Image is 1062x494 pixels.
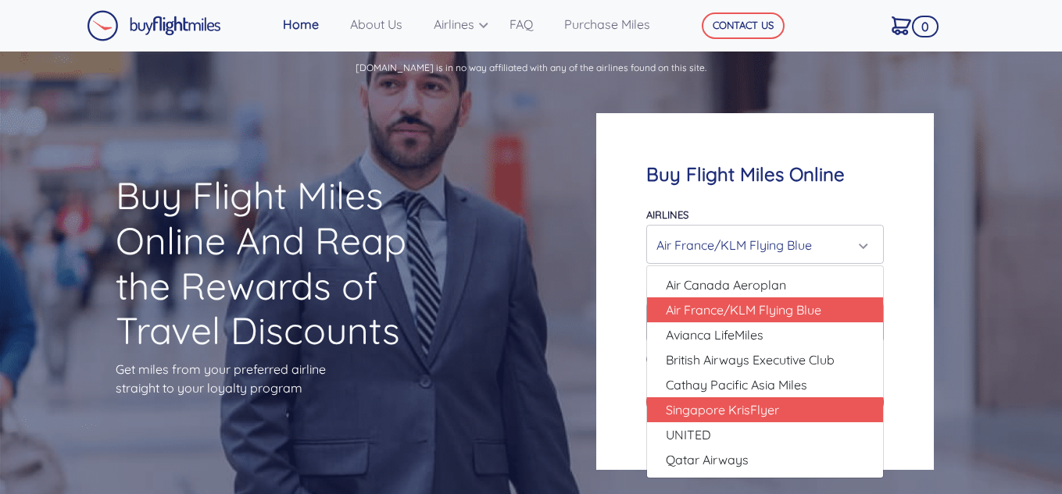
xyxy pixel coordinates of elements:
a: 0 [885,9,933,41]
button: CONTACT US [702,12,785,39]
button: Air France/KLM Flying Blue [646,225,884,264]
span: British Airways Executive Club [666,350,835,369]
span: Air France/KLM Flying Blue [666,300,821,319]
span: Qatar Airways [666,450,749,469]
a: Buy Flight Miles Logo [87,6,221,45]
a: FAQ [503,9,558,40]
a: Home [277,9,344,40]
div: Air France/KLM Flying Blue [656,230,864,260]
span: UNITED [666,425,711,444]
span: Cathay Pacific Asia Miles [666,375,807,394]
a: Purchase Miles [558,9,675,40]
span: 0 [912,16,939,37]
p: Get miles from your preferred airline straight to your loyalty program [116,360,466,397]
h4: Buy Flight Miles Online [646,163,884,186]
label: Airlines [646,208,688,221]
span: Avianca LifeMiles [666,325,763,344]
span: Singapore KrisFlyer [666,400,779,419]
a: Airlines [427,9,502,40]
img: Cart [892,16,911,35]
a: About Us [344,9,427,40]
h1: Buy Flight Miles Online And Reap the Rewards of Travel Discounts [116,173,466,353]
img: Buy Flight Miles Logo [87,10,221,41]
span: Air Canada Aeroplan [666,275,786,294]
